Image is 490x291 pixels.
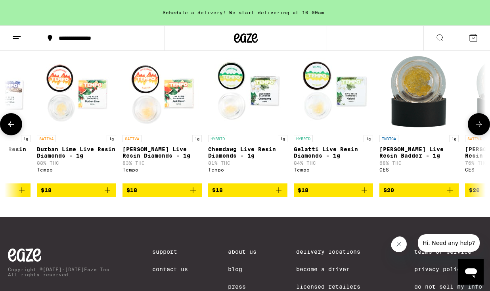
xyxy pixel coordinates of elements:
p: SATIVA [122,135,142,142]
p: 1g [21,135,31,142]
p: 84% THC [294,160,373,166]
p: Copyright © [DATE]-[DATE] Eaze Inc. All rights reserved. [8,267,113,277]
div: Tempo [294,167,373,172]
p: 1g [364,135,373,142]
p: 1g [449,135,459,142]
a: Open page for Durban Lime Live Resin Diamonds - 1g from Tempo [37,52,116,183]
p: Gelatti Live Resin Diamonds - 1g [294,146,373,159]
button: Add to bag [208,183,287,197]
iframe: Close message [391,236,411,256]
img: Tempo - Chemdawg Live Resin Diamonds - 1g [208,52,287,131]
button: Add to bag [122,183,202,197]
a: About Us [228,249,256,255]
p: INDICA [379,135,398,142]
p: HYBRID [208,135,227,142]
a: Press [228,283,256,290]
span: $18 [298,187,308,193]
p: Chemdawg Live Resin Diamonds - 1g [208,146,287,159]
a: Blog [228,266,256,272]
img: Tempo - Durban Lime Live Resin Diamonds - 1g [37,52,116,131]
p: [PERSON_NAME] Live Resin Diamonds - 1g [122,146,202,159]
span: $20 [383,187,394,193]
img: Tempo - Jack Herer Live Resin Diamonds - 1g [122,52,202,131]
a: Become a Driver [296,266,375,272]
a: Delivery Locations [296,249,375,255]
p: SATIVA [465,135,484,142]
a: Open page for Chemdawg Live Resin Diamonds - 1g from Tempo [208,52,287,183]
a: Open page for Gelatti Live Resin Diamonds - 1g from Tempo [294,52,373,183]
p: Durban Lime Live Resin Diamonds - 1g [37,146,116,159]
a: Do Not Sell My Info [414,283,482,290]
p: 83% THC [122,160,202,166]
span: $18 [212,187,223,193]
p: SATIVA [37,135,56,142]
img: Tempo - Gelatti Live Resin Diamonds - 1g [294,52,373,131]
iframe: Button to launch messaging window [458,259,484,285]
p: 88% THC [37,160,116,166]
p: 1g [192,135,202,142]
p: 68% THC [379,160,459,166]
button: Add to bag [37,183,116,197]
div: CES [379,167,459,172]
a: Support [152,249,188,255]
a: Contact Us [152,266,188,272]
a: Open page for Jack Herer Live Resin Diamonds - 1g from Tempo [122,52,202,183]
span: $18 [41,187,52,193]
button: Add to bag [379,183,459,197]
button: Add to bag [294,183,373,197]
div: Tempo [208,167,287,172]
a: Open page for Garlic Oreoz Live Resin Badder - 1g from CES [379,52,459,183]
span: $18 [126,187,137,193]
a: Licensed Retailers [296,283,375,290]
p: 1g [278,135,287,142]
a: Privacy Policy [414,266,482,272]
span: $20 [469,187,480,193]
p: 1g [107,135,116,142]
p: HYBRID [294,135,313,142]
div: Tempo [37,167,116,172]
img: CES - Garlic Oreoz Live Resin Badder - 1g [379,52,459,131]
div: Tempo [122,167,202,172]
iframe: Message from company [414,234,484,256]
p: 81% THC [208,160,287,166]
p: [PERSON_NAME] Live Resin Badder - 1g [379,146,459,159]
